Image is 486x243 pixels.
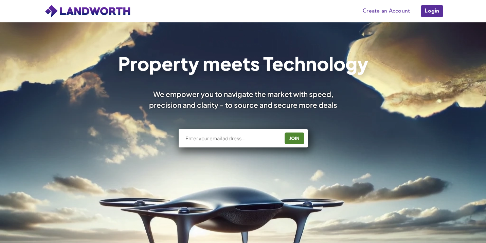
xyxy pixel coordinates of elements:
a: Create an Account [359,6,413,16]
a: Login [420,4,443,18]
div: We empower you to navigate the market with speed, precision and clarity - to source and secure mo... [140,89,346,110]
h1: Property meets Technology [118,54,368,73]
button: JOIN [285,133,304,144]
div: JOIN [287,133,302,144]
input: Enter your email address... [185,135,280,142]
